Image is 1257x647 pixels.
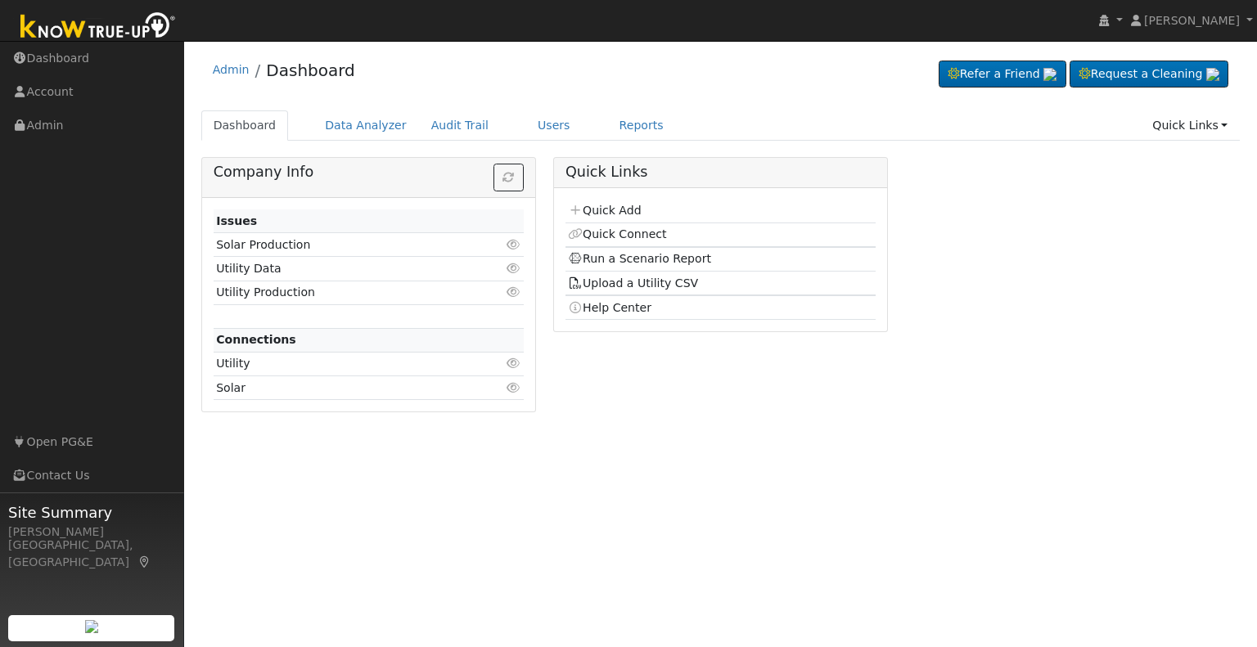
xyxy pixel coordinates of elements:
span: [PERSON_NAME] [1144,14,1240,27]
td: Utility Production [214,281,474,304]
img: retrieve [85,620,98,633]
a: Quick Add [568,204,641,217]
i: Click to view [507,357,521,369]
a: Users [525,110,583,141]
a: Upload a Utility CSV [568,276,698,290]
td: Solar [214,376,474,400]
td: Solar Production [214,233,474,257]
a: Quick Connect [568,227,666,240]
a: Data Analyzer [313,110,419,141]
a: Map [137,555,152,568]
a: Reports [607,110,676,141]
a: Quick Links [1140,110,1240,141]
a: Run a Scenario Report [568,252,711,265]
h5: Quick Links [565,164,876,181]
a: Audit Trail [419,110,501,141]
i: Click to view [507,263,521,274]
img: retrieve [1043,68,1057,81]
a: Help Center [568,301,651,314]
strong: Issues [216,214,257,227]
td: Utility Data [214,257,474,281]
a: Dashboard [201,110,289,141]
i: Click to view [507,286,521,298]
span: Site Summary [8,501,175,523]
a: Refer a Friend [939,61,1066,88]
img: retrieve [1206,68,1219,81]
div: [GEOGRAPHIC_DATA], [GEOGRAPHIC_DATA] [8,537,175,571]
i: Click to view [507,239,521,250]
td: Utility [214,352,474,375]
i: Click to view [507,382,521,393]
div: [PERSON_NAME] [8,523,175,541]
a: Request a Cleaning [1070,61,1228,88]
img: Know True-Up [12,9,184,46]
a: Dashboard [266,61,355,80]
strong: Connections [216,333,296,346]
a: Admin [213,63,250,76]
h5: Company Info [214,164,524,181]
